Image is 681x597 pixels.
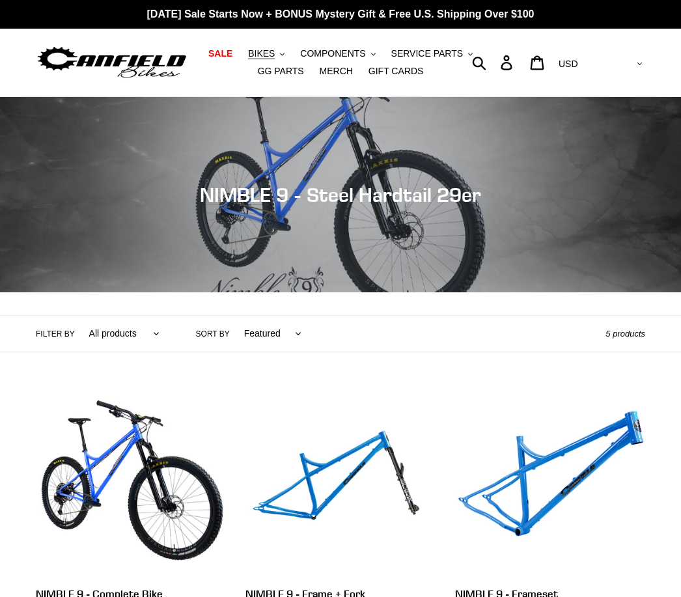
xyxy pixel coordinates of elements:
[300,48,365,59] span: COMPONENTS
[36,44,188,82] img: Canfield Bikes
[36,328,75,340] label: Filter by
[320,66,353,77] span: MERCH
[248,48,275,59] span: BIKES
[385,45,479,62] button: SERVICE PARTS
[196,328,230,340] label: Sort by
[202,45,239,62] a: SALE
[242,45,291,62] button: BIKES
[200,183,481,206] span: NIMBLE 9 - Steel Hardtail 29er
[391,48,463,59] span: SERVICE PARTS
[362,62,430,80] a: GIFT CARDS
[313,62,359,80] a: MERCH
[208,48,232,59] span: SALE
[368,66,424,77] span: GIFT CARDS
[251,62,311,80] a: GG PARTS
[258,66,304,77] span: GG PARTS
[294,45,382,62] button: COMPONENTS
[605,329,645,339] span: 5 products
